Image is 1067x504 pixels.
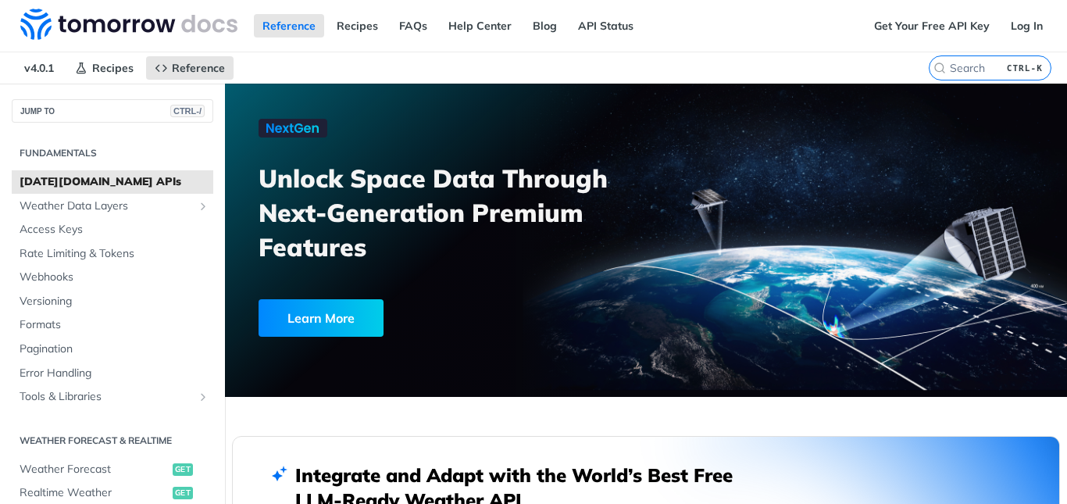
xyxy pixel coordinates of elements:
[20,366,209,381] span: Error Handling
[12,195,213,218] a: Weather Data LayersShow subpages for Weather Data Layers
[12,99,213,123] button: JUMP TOCTRL-/
[20,246,209,262] span: Rate Limiting & Tokens
[66,56,142,80] a: Recipes
[259,119,327,138] img: NextGen
[1002,14,1051,38] a: Log In
[20,222,209,238] span: Access Keys
[1003,60,1047,76] kbd: CTRL-K
[12,434,213,448] h2: Weather Forecast & realtime
[20,389,193,405] span: Tools & Libraries
[12,338,213,361] a: Pagination
[391,14,436,38] a: FAQs
[172,61,225,75] span: Reference
[92,61,134,75] span: Recipes
[12,146,213,160] h2: Fundamentals
[569,14,642,38] a: API Status
[254,14,324,38] a: Reference
[12,362,213,385] a: Error Handling
[12,170,213,194] a: [DATE][DOMAIN_NAME] APIs
[20,9,237,40] img: Tomorrow.io Weather API Docs
[12,242,213,266] a: Rate Limiting & Tokens
[12,313,213,337] a: Formats
[20,270,209,285] span: Webhooks
[524,14,566,38] a: Blog
[20,174,209,190] span: [DATE][DOMAIN_NAME] APIs
[20,485,169,501] span: Realtime Weather
[12,458,213,481] a: Weather Forecastget
[170,105,205,117] span: CTRL-/
[328,14,387,38] a: Recipes
[12,290,213,313] a: Versioning
[16,56,62,80] span: v4.0.1
[440,14,520,38] a: Help Center
[865,14,998,38] a: Get Your Free API Key
[173,487,193,499] span: get
[12,266,213,289] a: Webhooks
[259,299,582,337] a: Learn More
[197,391,209,403] button: Show subpages for Tools & Libraries
[20,317,209,333] span: Formats
[20,462,169,477] span: Weather Forecast
[20,294,209,309] span: Versioning
[20,341,209,357] span: Pagination
[933,62,946,74] svg: Search
[146,56,234,80] a: Reference
[259,299,384,337] div: Learn More
[12,385,213,409] a: Tools & LibrariesShow subpages for Tools & Libraries
[197,200,209,213] button: Show subpages for Weather Data Layers
[12,218,213,241] a: Access Keys
[173,463,193,476] span: get
[259,161,663,264] h3: Unlock Space Data Through Next-Generation Premium Features
[20,198,193,214] span: Weather Data Layers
